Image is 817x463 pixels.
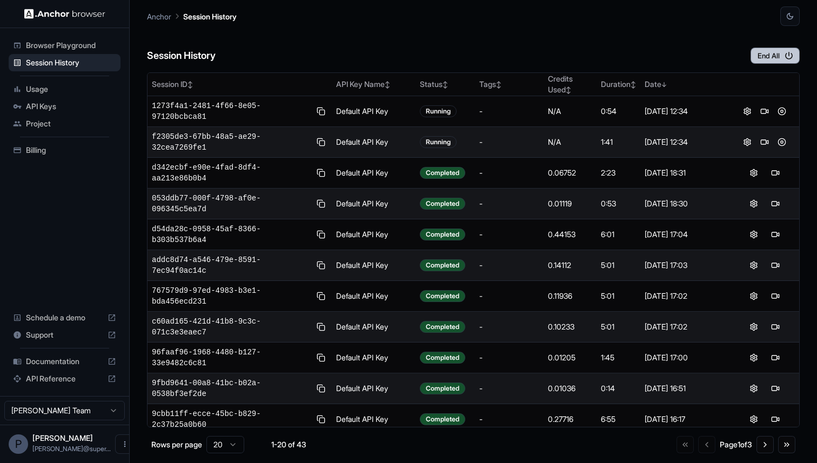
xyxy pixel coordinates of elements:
[601,260,636,271] div: 5:01
[479,414,539,425] div: -
[26,57,116,68] span: Session History
[720,439,752,450] div: Page 1 of 3
[332,96,416,127] td: Default API Key
[548,73,593,95] div: Credits Used
[548,167,593,178] div: 0.06752
[645,137,725,147] div: [DATE] 12:34
[9,80,120,98] div: Usage
[9,54,120,71] div: Session History
[601,229,636,240] div: 6:01
[420,229,465,240] div: Completed
[601,352,636,363] div: 1:45
[152,100,311,122] span: 1273f4a1-2481-4f66-8e05-97120bcbca81
[152,162,311,184] span: d342ecbf-e90e-4fad-8df4-aa213e86b0b4
[479,352,539,363] div: -
[336,79,412,90] div: API Key Name
[479,291,539,301] div: -
[9,142,120,159] div: Billing
[9,370,120,387] div: API Reference
[479,260,539,271] div: -
[152,254,311,276] span: addc8d74-a546-479e-8591-7ec94f0ac14c
[645,414,725,425] div: [DATE] 16:17
[26,330,103,340] span: Support
[152,79,327,90] div: Session ID
[9,37,120,54] div: Browser Playground
[548,198,593,209] div: 0.01119
[115,434,135,454] button: Open menu
[548,291,593,301] div: 0.11936
[479,137,539,147] div: -
[147,48,216,64] h6: Session History
[26,145,116,156] span: Billing
[548,137,593,147] div: N/A
[152,408,311,430] span: 9cbb11ff-ecce-45bc-b829-2c37b25a0b60
[548,106,593,117] div: N/A
[9,353,120,370] div: Documentation
[151,439,202,450] p: Rows per page
[601,198,636,209] div: 0:53
[147,10,237,22] nav: breadcrumb
[152,347,311,368] span: 96faaf96-1968-4480-b127-33e9482c6c81
[9,434,28,454] div: P
[420,167,465,179] div: Completed
[420,79,471,90] div: Status
[548,414,593,425] div: 0.27716
[420,259,465,271] div: Completed
[601,137,636,147] div: 1:41
[566,86,571,94] span: ↕
[26,312,103,323] span: Schedule a demo
[420,383,465,394] div: Completed
[332,189,416,219] td: Default API Key
[601,167,636,178] div: 2:23
[187,80,193,89] span: ↕
[332,404,416,435] td: Default API Key
[26,118,116,129] span: Project
[152,378,311,399] span: 9fbd9641-00a8-41bc-b02a-0538bf3ef2de
[332,373,416,404] td: Default API Key
[420,105,457,117] div: Running
[26,356,103,367] span: Documentation
[601,321,636,332] div: 5:01
[601,383,636,394] div: 0:14
[9,98,120,115] div: API Keys
[443,80,448,89] span: ↕
[147,11,171,22] p: Anchor
[332,343,416,373] td: Default API Key
[479,321,539,332] div: -
[152,131,311,153] span: f2305de3-67bb-48a5-ae29-32cea7269fe1
[645,198,725,209] div: [DATE] 18:30
[645,106,725,117] div: [DATE] 12:34
[645,229,725,240] div: [DATE] 17:04
[420,352,465,364] div: Completed
[548,383,593,394] div: 0.01036
[26,40,116,51] span: Browser Playground
[601,106,636,117] div: 0:54
[385,80,390,89] span: ↕
[645,291,725,301] div: [DATE] 17:02
[9,326,120,344] div: Support
[479,198,539,209] div: -
[751,48,800,64] button: End All
[420,413,465,425] div: Completed
[183,11,237,22] p: Session History
[601,414,636,425] div: 6:55
[548,321,593,332] div: 0.10233
[548,260,593,271] div: 0.14112
[645,352,725,363] div: [DATE] 17:00
[420,321,465,333] div: Completed
[24,9,105,19] img: Anchor Logo
[631,80,636,89] span: ↕
[645,260,725,271] div: [DATE] 17:03
[9,309,120,326] div: Schedule a demo
[420,290,465,302] div: Completed
[479,79,539,90] div: Tags
[32,445,111,453] span: pratyush@superproducer.ai
[548,229,593,240] div: 0.44153
[26,373,103,384] span: API Reference
[332,250,416,281] td: Default API Key
[548,352,593,363] div: 0.01205
[420,136,457,148] div: Running
[152,316,311,338] span: c60ad165-421d-41b8-9c3c-071c3e3eaec7
[645,167,725,178] div: [DATE] 18:31
[332,312,416,343] td: Default API Key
